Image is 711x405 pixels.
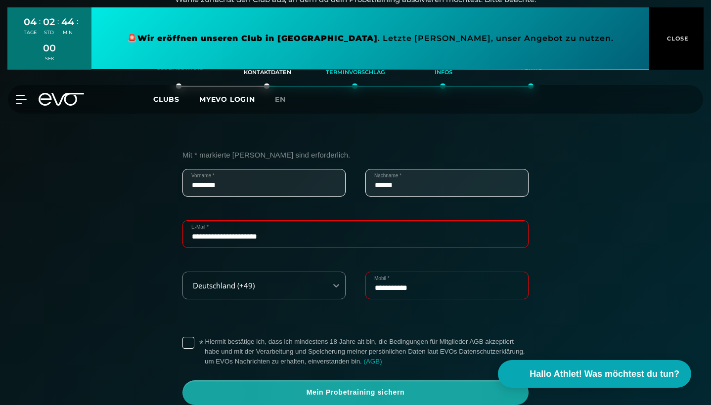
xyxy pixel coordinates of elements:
[184,282,320,290] div: Deutschland (+49)
[665,34,689,43] span: CLOSE
[194,388,517,398] span: Mein Probetraining sichern
[199,95,255,104] a: MYEVO LOGIN
[24,15,37,29] div: 04
[153,95,179,104] span: Clubs
[182,380,529,405] a: Mein Probetraining sichern
[43,41,56,55] div: 00
[649,7,704,70] button: CLOSE
[24,29,37,36] div: TAGE
[275,95,286,104] span: en
[364,358,382,365] a: (AGB)
[61,29,74,36] div: MIN
[57,16,59,42] div: :
[43,29,55,36] div: STD
[205,337,529,366] label: Hiermit bestätige ich, dass ich mindestens 18 Jahre alt bin, die Bedingungen für Mitglieder AGB a...
[498,360,691,388] button: Hallo Athlet! Was möchtest du tun?
[153,94,199,104] a: Clubs
[275,94,298,105] a: en
[530,367,679,381] span: Hallo Athlet! Was möchtest du tun?
[43,15,55,29] div: 02
[182,151,529,159] p: Mit * markierte [PERSON_NAME] sind erforderlich.
[43,55,56,62] div: SEK
[77,16,78,42] div: :
[61,15,74,29] div: 44
[39,16,41,42] div: :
